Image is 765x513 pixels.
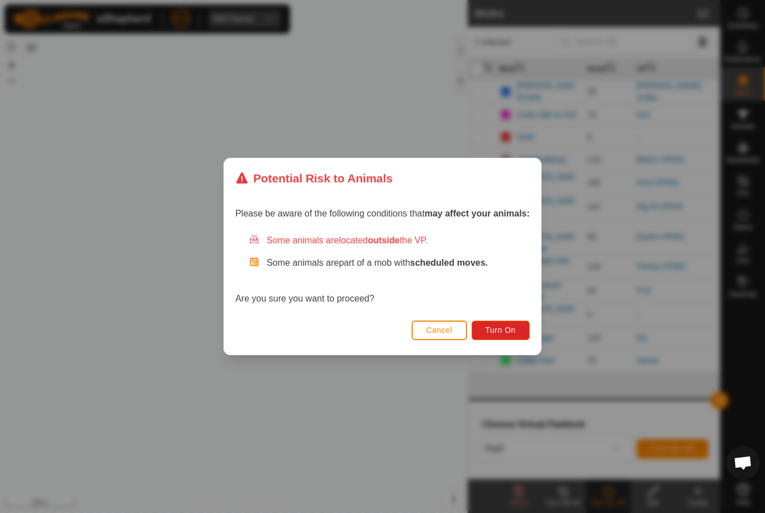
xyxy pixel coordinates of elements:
button: Turn On [472,321,530,340]
button: Cancel [412,321,467,340]
span: part of a mob with [339,258,488,267]
p: Some animals are [267,256,530,270]
div: Some animals are [249,234,530,247]
strong: may affect your animals: [425,209,530,218]
strong: scheduled moves. [410,258,488,267]
div: Are you sure you want to proceed? [235,234,530,305]
div: Potential Risk to Animals [235,170,393,187]
span: Please be aware of the following conditions that [235,209,530,218]
div: Open chat [726,446,760,479]
strong: outside [368,236,400,245]
span: Turn On [486,326,516,335]
span: located the VP. [339,236,428,245]
span: Cancel [426,326,453,335]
